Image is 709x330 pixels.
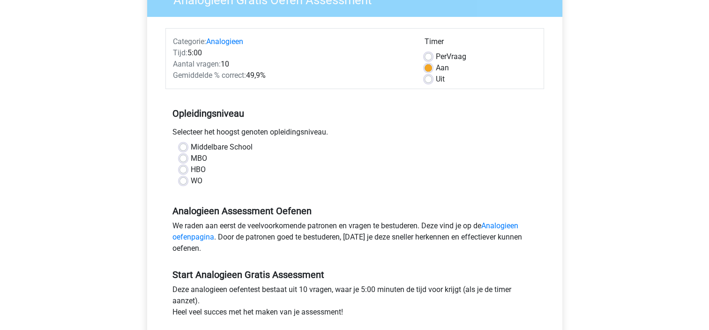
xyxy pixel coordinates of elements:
[173,60,221,68] span: Aantal vragen:
[191,153,207,164] label: MBO
[436,74,445,85] label: Uit
[436,51,466,62] label: Vraag
[173,37,206,46] span: Categorie:
[172,269,537,280] h5: Start Analogieen Gratis Assessment
[425,36,537,51] div: Timer
[166,47,418,59] div: 5:00
[191,142,253,153] label: Middelbare School
[191,175,202,187] label: WO
[172,104,537,123] h5: Opleidingsniveau
[206,37,243,46] a: Analogieen
[173,71,246,80] span: Gemiddelde % correct:
[191,164,206,175] label: HBO
[166,70,418,81] div: 49,9%
[166,59,418,70] div: 10
[436,52,447,61] span: Per
[165,127,544,142] div: Selecteer het hoogst genoten opleidingsniveau.
[436,62,449,74] label: Aan
[165,284,544,322] div: Deze analogieen oefentest bestaat uit 10 vragen, waar je 5:00 minuten de tijd voor krijgt (als je...
[173,48,187,57] span: Tijd:
[172,205,537,217] h5: Analogieen Assessment Oefenen
[165,220,544,258] div: We raden aan eerst de veelvoorkomende patronen en vragen te bestuderen. Deze vind je op de . Door...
